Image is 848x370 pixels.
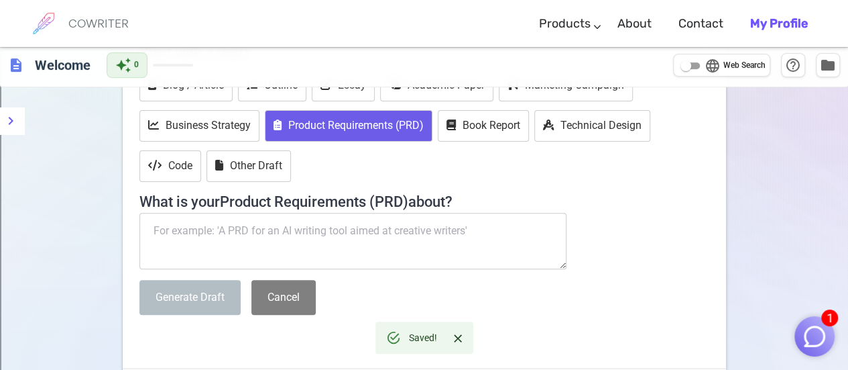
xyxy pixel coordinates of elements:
[438,110,529,142] button: Book Report
[539,4,591,44] a: Products
[534,110,650,142] button: Technical Design
[816,53,840,77] button: Manage Documents
[5,17,843,30] div: Sort New > Old
[794,316,835,357] button: 1
[409,326,437,350] div: Saved!
[27,7,60,40] img: brand logo
[802,324,827,349] img: Close chat
[5,42,843,54] div: Delete
[5,30,843,42] div: Move To ...
[251,280,316,316] button: Cancel
[206,150,291,182] button: Other Draft
[750,4,808,44] a: My Profile
[139,150,201,182] button: Code
[5,90,843,102] div: Move To ...
[115,57,131,73] span: auto_awesome
[705,58,721,74] span: language
[723,59,766,73] span: Web Search
[781,53,805,77] button: Help & Shortcuts
[139,185,709,211] h4: What is your Product Requirements (PRD) about?
[68,17,129,30] h6: COWRITER
[617,4,652,44] a: About
[29,52,96,79] h6: Click to edit title
[265,110,432,142] button: Product Requirements (PRD)
[139,280,241,316] button: Generate Draft
[5,78,843,90] div: Rename
[5,54,843,66] div: Options
[785,57,801,73] span: help_outline
[5,66,843,78] div: Sign out
[678,4,723,44] a: Contact
[8,57,24,73] span: description
[448,328,468,349] button: Close
[139,110,259,142] button: Business Strategy
[750,16,808,31] b: My Profile
[5,5,843,17] div: Sort A > Z
[821,310,838,326] span: 1
[820,57,836,73] span: folder
[134,58,139,72] span: 0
